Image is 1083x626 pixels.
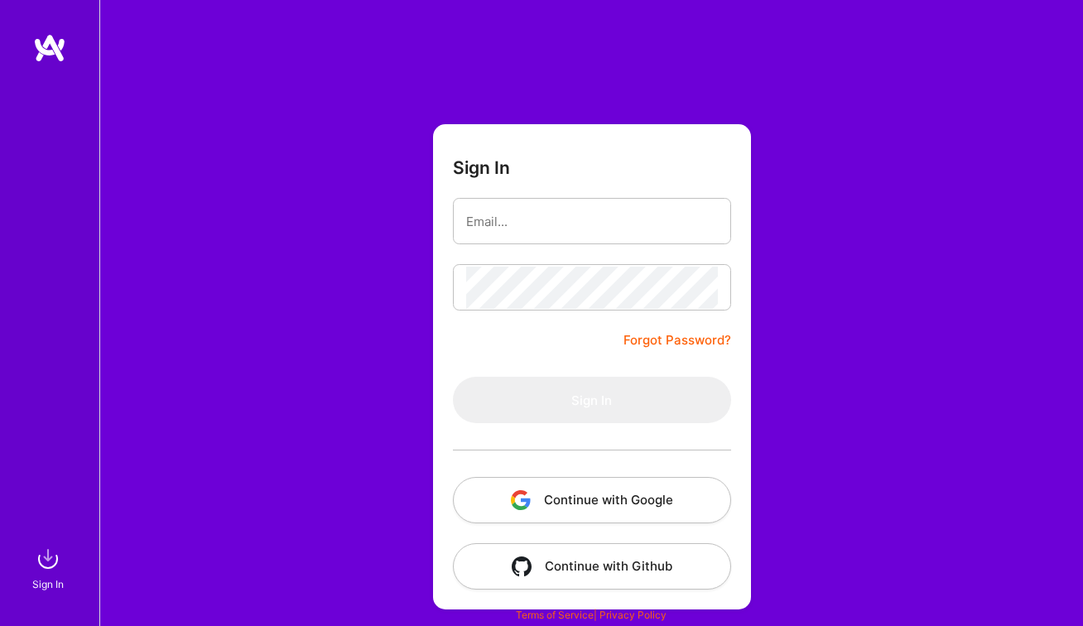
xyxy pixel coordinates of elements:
[453,157,510,178] h3: Sign In
[35,542,65,593] a: sign inSign In
[466,200,718,243] input: Email...
[33,33,66,63] img: logo
[453,377,731,423] button: Sign In
[623,330,731,350] a: Forgot Password?
[516,609,667,621] span: |
[516,609,594,621] a: Terms of Service
[453,477,731,523] button: Continue with Google
[99,576,1083,618] div: © 2025 ATeams Inc., All rights reserved.
[511,490,531,510] img: icon
[599,609,667,621] a: Privacy Policy
[31,542,65,575] img: sign in
[512,556,532,576] img: icon
[32,575,64,593] div: Sign In
[453,543,731,590] button: Continue with Github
